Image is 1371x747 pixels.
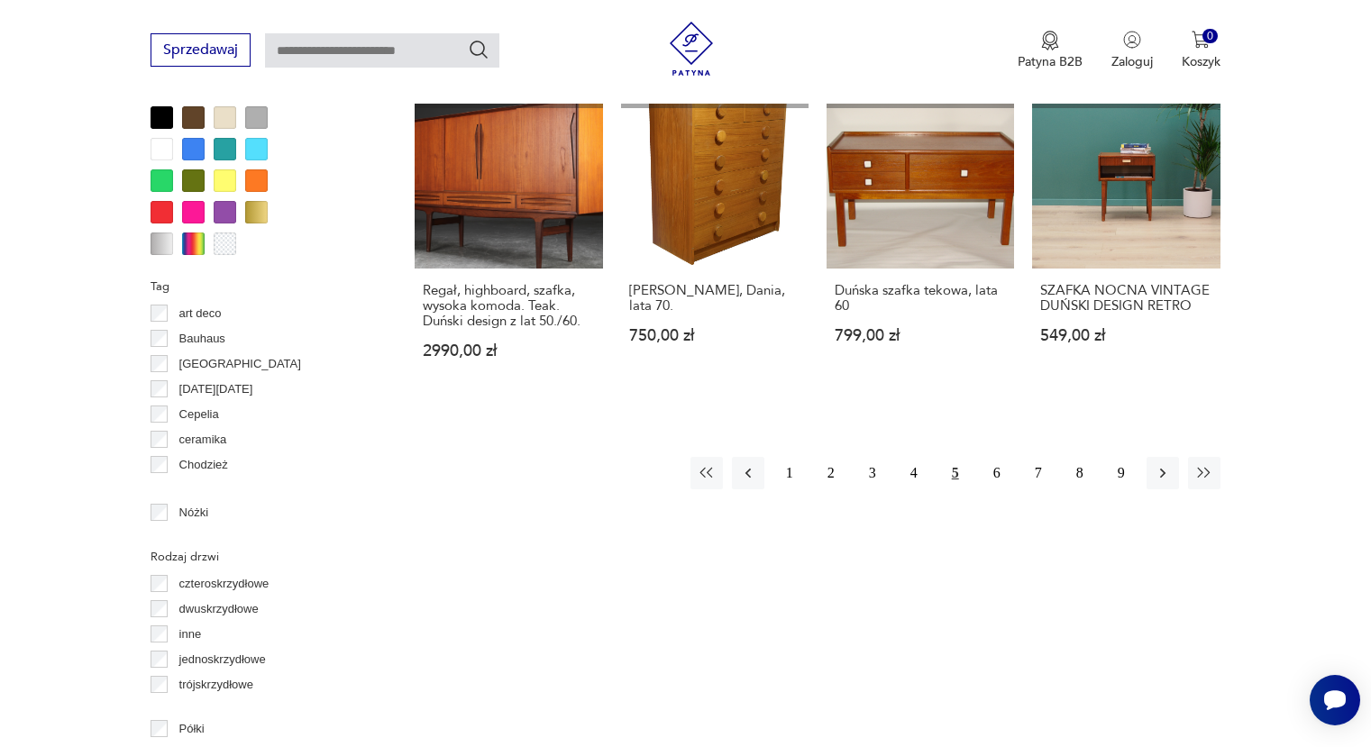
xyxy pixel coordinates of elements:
[1040,328,1211,343] p: 549,00 zł
[1041,31,1059,50] img: Ikona medalu
[151,277,371,296] p: Tag
[179,624,202,644] p: inne
[179,480,224,500] p: Ćmielów
[1105,457,1138,489] button: 9
[423,343,594,359] p: 2990,00 zł
[415,81,602,394] a: Produkt wyprzedanyRegał, highboard, szafka, wysoka komoda. Teak. Duński design z lat 50./60.Regał...
[179,719,205,739] p: Półki
[179,354,301,374] p: [GEOGRAPHIC_DATA]
[664,22,718,76] img: Patyna - sklep z meblami i dekoracjami vintage
[423,283,594,329] h3: Regał, highboard, szafka, wysoka komoda. Teak. Duński design z lat 50./60.
[1111,31,1153,70] button: Zaloguj
[1310,675,1360,725] iframe: Smartsupp widget button
[898,457,930,489] button: 4
[1123,31,1141,49] img: Ikonka użytkownika
[151,33,251,67] button: Sprzedawaj
[1182,31,1220,70] button: 0Koszyk
[179,405,219,424] p: Cepelia
[179,329,225,349] p: Bauhaus
[1040,283,1211,314] h3: SZAFKA NOCNA VINTAGE DUŃSKI DESIGN RETRO
[1018,31,1083,70] button: Patyna B2B
[179,503,209,523] p: Nóżki
[1022,457,1055,489] button: 7
[773,457,806,489] button: 1
[621,81,809,394] a: Produkt wyprzedanyKomoda, Dania, lata 70.[PERSON_NAME], Dania, lata 70.750,00 zł
[835,283,1006,314] h3: Duńska szafka tekowa, lata 60
[827,81,1014,394] a: Produkt wyprzedanyDuńska szafka tekowa, lata 60Duńska szafka tekowa, lata 60799,00 zł
[151,45,251,58] a: Sprzedawaj
[856,457,889,489] button: 3
[1192,31,1210,49] img: Ikona koszyka
[835,328,1006,343] p: 799,00 zł
[939,457,972,489] button: 5
[1018,53,1083,70] p: Patyna B2B
[179,379,253,399] p: [DATE][DATE]
[1182,53,1220,70] p: Koszyk
[179,599,259,619] p: dwuskrzydłowe
[629,328,800,343] p: 750,00 zł
[1032,81,1220,394] a: Produkt wyprzedanySZAFKA NOCNA VINTAGE DUŃSKI DESIGN RETROSZAFKA NOCNA VINTAGE DUŃSKI DESIGN RETR...
[151,547,371,567] p: Rodzaj drzwi
[179,650,266,670] p: jednoskrzydłowe
[179,675,253,695] p: trójskrzydłowe
[629,283,800,314] h3: [PERSON_NAME], Dania, lata 70.
[1111,53,1153,70] p: Zaloguj
[179,304,222,323] p: art deco
[179,455,228,475] p: Chodzież
[981,457,1013,489] button: 6
[468,39,489,60] button: Szukaj
[179,430,227,450] p: ceramika
[1064,457,1096,489] button: 8
[1018,31,1083,70] a: Ikona medaluPatyna B2B
[179,574,270,594] p: czteroskrzydłowe
[1202,29,1218,44] div: 0
[815,457,847,489] button: 2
